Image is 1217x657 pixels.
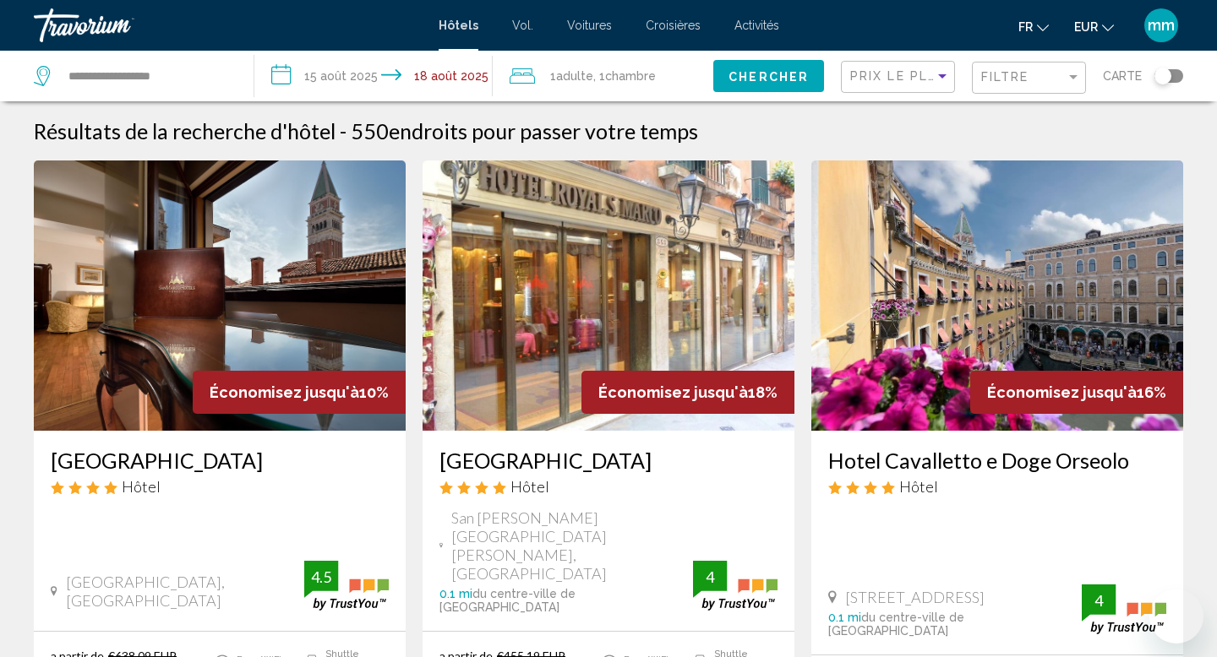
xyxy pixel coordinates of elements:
[729,70,809,84] font: Chercher
[693,567,727,587] div: 4
[423,160,794,431] img: Hotel image
[581,371,794,414] div: 18%
[1149,589,1203,643] iframe: Bouton de lancement de la fenêtre de messagerie
[693,561,778,611] img: trustyou-badge.svg
[811,160,1183,431] img: Hotel image
[389,118,698,144] span: endroits pour passer votre temps
[340,118,347,144] span: -
[1103,69,1142,83] font: Carte
[304,567,338,587] div: 4.5
[593,69,605,83] font: , 1
[828,448,1166,473] a: Hotel Cavalletto e Doge Orseolo
[493,51,713,101] button: Voyageurs : 1 adulte, 0 enfant
[193,371,406,414] div: 10%
[439,587,576,614] span: du centre-ville de [GEOGRAPHIC_DATA]
[1148,16,1175,34] font: mm
[51,448,389,473] a: [GEOGRAPHIC_DATA]
[828,477,1166,496] div: 4 star Hotel
[972,61,1086,95] button: Filtre
[439,587,472,600] span: 0.1 mi
[646,19,701,32] a: Croisières
[567,19,612,32] a: Voitures
[1074,20,1098,34] font: EUR
[122,477,161,496] span: Hôtel
[713,60,824,92] button: Chercher
[850,69,981,83] font: Prix le plus bas
[1142,68,1183,84] button: Basculer la carte
[850,70,950,84] mat-select: Trier par
[1082,584,1166,634] img: trustyou-badge.svg
[987,383,1137,401] span: Économisez jusqu'à
[51,477,389,496] div: 4 star Hotel
[254,51,492,101] button: Date d'arrivée : 15 août 2025 Date de départ : 18 août 2025
[34,160,406,431] img: Hotel image
[210,383,359,401] span: Économisez jusqu'à
[351,118,698,144] h2: 550
[439,19,478,32] a: Hôtels
[828,611,861,624] span: 0.1 mi
[598,383,748,401] span: Économisez jusqu'à
[66,573,304,610] span: [GEOGRAPHIC_DATA], [GEOGRAPHIC_DATA]
[1018,20,1033,34] font: fr
[510,477,549,496] span: Hôtel
[439,448,778,473] a: [GEOGRAPHIC_DATA]
[34,8,422,42] a: Travorium
[899,477,938,496] span: Hôtel
[550,69,556,83] font: 1
[451,508,693,583] span: San [PERSON_NAME][GEOGRAPHIC_DATA][PERSON_NAME], [GEOGRAPHIC_DATA]
[1018,14,1049,39] button: Changer de langue
[605,69,656,83] font: Chambre
[1082,590,1116,611] div: 4
[734,19,779,32] a: Activités
[970,371,1183,414] div: 16%
[828,611,964,638] span: du centre-ville de [GEOGRAPHIC_DATA]
[981,70,1029,84] font: Filtre
[845,588,985,606] span: [STREET_ADDRESS]
[1139,8,1183,43] button: Menu utilisateur
[556,69,593,83] font: adulte
[304,561,389,611] img: trustyou-badge.svg
[1074,14,1114,39] button: Changer de devise
[34,118,336,144] h1: Résultats de la recherche d'hôtel
[439,477,778,496] div: 4 star Hotel
[512,19,533,32] a: Vol.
